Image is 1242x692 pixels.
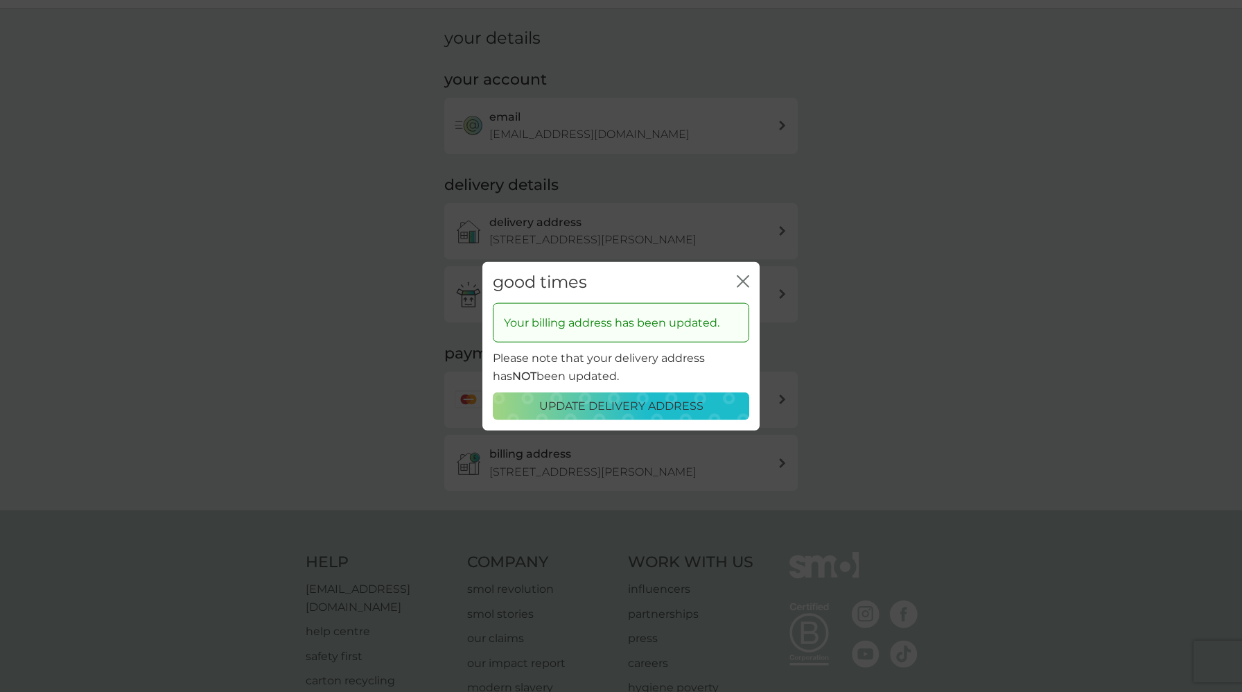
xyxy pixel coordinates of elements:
[493,392,749,419] button: update delivery address
[737,275,749,290] button: close
[539,397,703,415] p: update delivery address
[512,370,536,383] strong: NOT
[504,314,719,332] p: Your billing address has been updated.
[493,352,705,383] span: Please note that your delivery address has been updated.
[493,273,587,293] h2: good times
